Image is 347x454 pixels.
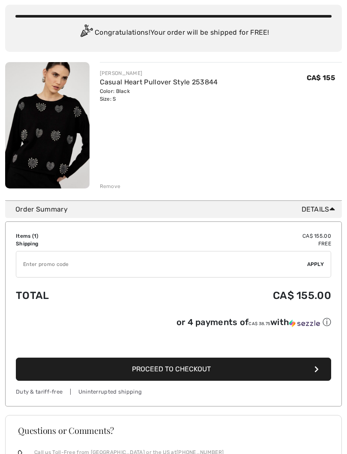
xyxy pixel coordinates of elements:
[16,232,130,240] td: Items ( )
[18,426,329,435] h3: Questions or Comments?
[130,232,331,240] td: CA$ 155.00
[15,204,338,215] div: Order Summary
[15,24,332,42] div: Congratulations! Your order will be shipped for FREE!
[5,62,90,188] img: Casual Heart Pullover Style 253844
[100,182,121,190] div: Remove
[307,260,324,268] span: Apply
[130,240,331,248] td: Free
[307,74,335,82] span: CA$ 155
[130,281,331,310] td: CA$ 155.00
[289,320,320,327] img: Sezzle
[302,204,338,215] span: Details
[34,233,36,239] span: 1
[16,331,331,355] iframe: PayPal-paypal
[16,251,307,277] input: Promo code
[16,358,331,381] button: Proceed to Checkout
[16,388,331,396] div: Duty & tariff-free | Uninterrupted shipping
[16,317,331,331] div: or 4 payments ofCA$ 38.75withSezzle Click to learn more about Sezzle
[100,87,218,103] div: Color: Black Size: S
[132,365,211,373] span: Proceed to Checkout
[78,24,95,42] img: Congratulation2.svg
[100,69,218,77] div: [PERSON_NAME]
[16,240,130,248] td: Shipping
[176,317,331,328] div: or 4 payments of with
[248,321,270,326] span: CA$ 38.75
[16,281,130,310] td: Total
[100,78,218,86] a: Casual Heart Pullover Style 253844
